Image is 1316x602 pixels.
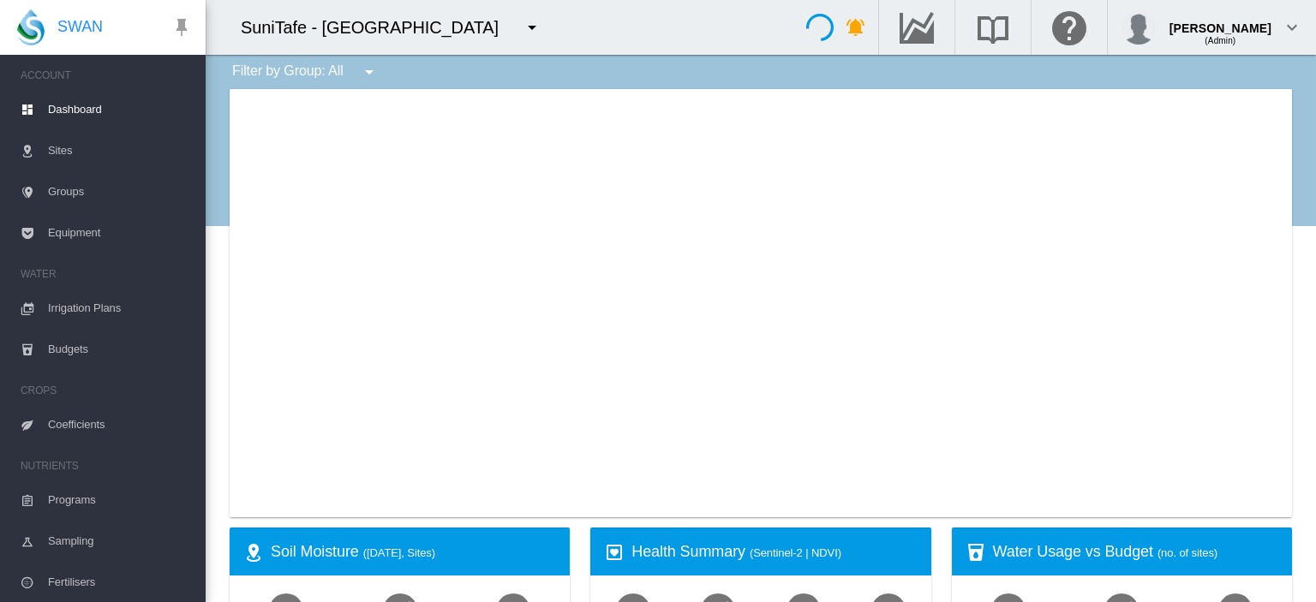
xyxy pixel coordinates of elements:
span: ([DATE], Sites) [363,546,435,559]
md-icon: icon-chevron-down [1282,17,1302,38]
md-icon: icon-pin [171,17,192,38]
span: ACCOUNT [21,62,192,89]
img: SWAN-Landscape-Logo-Colour-drop.png [17,9,45,45]
button: icon-bell-ring [839,10,873,45]
md-icon: Search the knowledge base [972,17,1014,38]
span: WATER [21,260,192,288]
md-icon: icon-menu-down [522,17,542,38]
span: Groups [48,171,192,212]
span: (Sentinel-2 | NDVI) [750,546,841,559]
md-icon: Go to the Data Hub [896,17,937,38]
span: NUTRIENTS [21,452,192,480]
md-icon: icon-map-marker-radius [243,542,264,563]
span: Dashboard [48,89,192,130]
md-icon: icon-cup-water [966,542,986,563]
span: CROPS [21,377,192,404]
button: icon-menu-down [515,10,549,45]
span: (Admin) [1205,36,1235,45]
span: Irrigation Plans [48,288,192,329]
span: Equipment [48,212,192,253]
div: Health Summary [631,541,917,563]
md-icon: icon-bell-ring [846,17,866,38]
div: Filter by Group: All [219,55,392,89]
div: Soil Moisture [271,541,556,563]
div: SuniTafe - [GEOGRAPHIC_DATA] [241,15,514,39]
span: Sites [48,130,192,171]
span: Budgets [48,329,192,370]
md-icon: icon-menu-down [359,62,380,82]
span: Sampling [48,521,192,562]
span: Programs [48,480,192,521]
span: (no. of sites) [1157,546,1217,559]
span: SWAN [57,16,103,38]
span: Coefficients [48,404,192,445]
div: Water Usage vs Budget [993,541,1278,563]
div: [PERSON_NAME] [1169,13,1271,30]
md-icon: icon-heart-box-outline [604,542,625,563]
md-icon: Click here for help [1049,17,1090,38]
button: icon-menu-down [352,55,386,89]
img: profile.jpg [1122,10,1156,45]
